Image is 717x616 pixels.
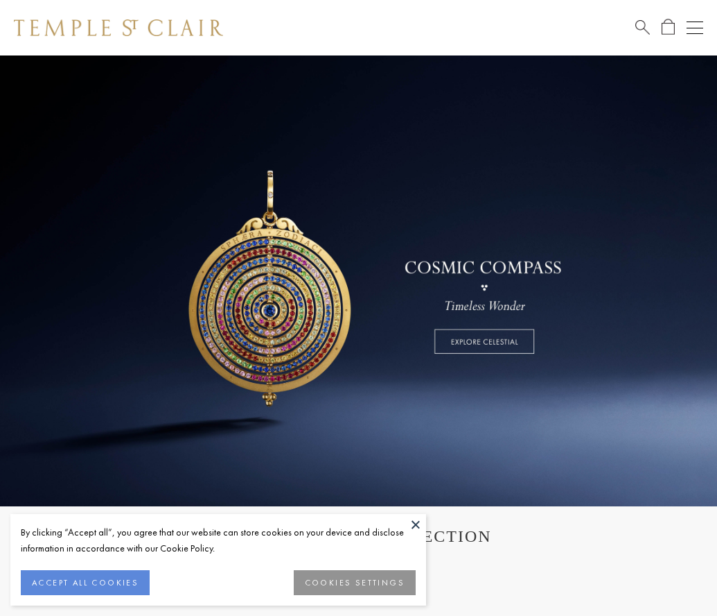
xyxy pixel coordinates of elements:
a: Open Shopping Bag [662,19,675,36]
button: ACCEPT ALL COOKIES [21,570,150,595]
button: COOKIES SETTINGS [294,570,416,595]
a: Search [635,19,650,36]
button: Open navigation [687,19,703,36]
img: Temple St. Clair [14,19,223,36]
div: By clicking “Accept all”, you agree that our website can store cookies on your device and disclos... [21,524,416,556]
